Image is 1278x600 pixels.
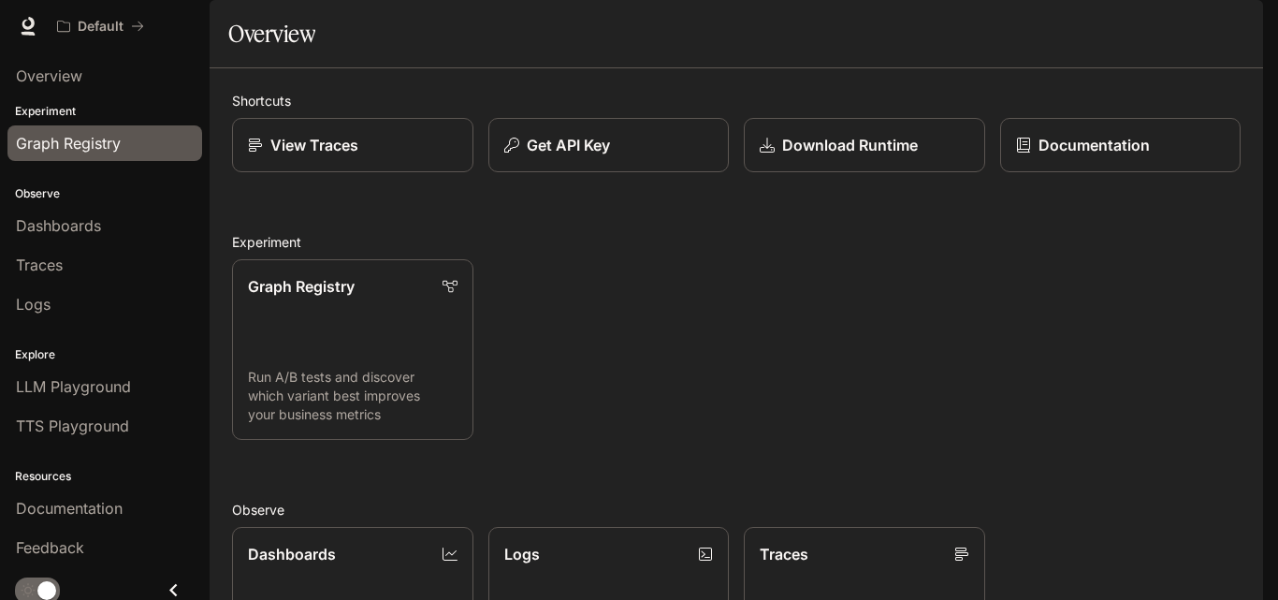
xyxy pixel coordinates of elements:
p: Documentation [1038,134,1150,156]
h1: Overview [228,15,315,52]
p: Run A/B tests and discover which variant best improves your business metrics [248,368,457,424]
p: Traces [760,543,808,565]
h2: Shortcuts [232,91,1241,110]
p: Logs [504,543,540,565]
a: View Traces [232,118,473,172]
p: View Traces [270,134,358,156]
h2: Observe [232,500,1241,520]
p: Default [78,19,123,35]
p: Dashboards [248,543,336,565]
a: Download Runtime [744,118,985,172]
a: Graph RegistryRun A/B tests and discover which variant best improves your business metrics [232,259,473,440]
button: Get API Key [488,118,730,172]
a: Documentation [1000,118,1242,172]
h2: Experiment [232,232,1241,252]
p: Get API Key [527,134,610,156]
button: All workspaces [49,7,152,45]
p: Download Runtime [782,134,918,156]
p: Graph Registry [248,275,355,298]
